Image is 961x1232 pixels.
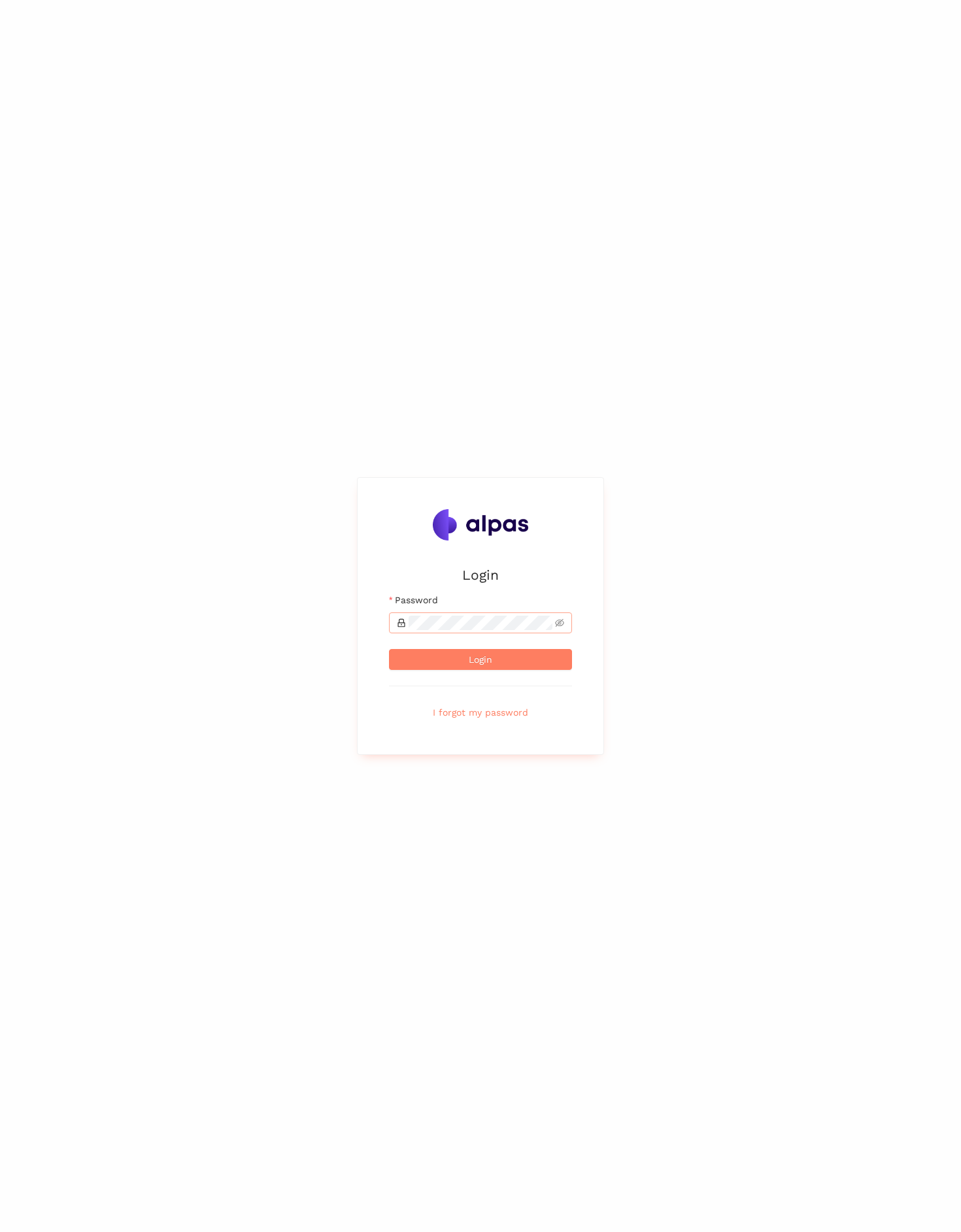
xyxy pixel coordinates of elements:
span: eye-invisible [555,618,564,627]
button: Login [389,649,572,670]
span: lock [397,618,406,627]
h2: Login [389,564,572,586]
button: I forgot my password [389,702,572,723]
span: Login [469,652,492,667]
span: I forgot my password [433,705,528,720]
input: Password [409,616,552,630]
img: Alpas.ai Logo [433,509,528,541]
label: Password [389,593,438,607]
